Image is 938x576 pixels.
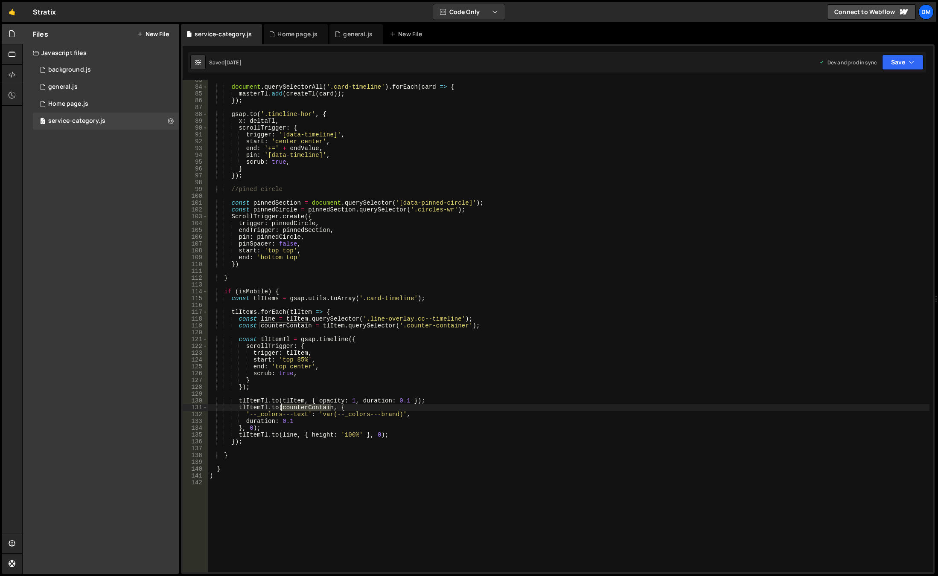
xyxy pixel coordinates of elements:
[183,138,208,145] div: 92
[183,391,208,397] div: 129
[183,261,208,268] div: 110
[433,4,505,20] button: Code Only
[183,466,208,472] div: 140
[882,55,923,70] button: Save
[183,479,208,486] div: 142
[183,240,208,247] div: 107
[183,200,208,206] div: 101
[183,322,208,329] div: 119
[183,84,208,90] div: 84
[183,288,208,295] div: 114
[183,425,208,431] div: 134
[183,336,208,343] div: 121
[183,213,208,220] div: 103
[183,206,208,213] div: 102
[183,281,208,288] div: 113
[918,4,934,20] a: Dm
[33,113,179,130] div: 16575/46945.js
[183,384,208,391] div: 128
[137,31,169,38] button: New File
[183,247,208,254] div: 108
[183,431,208,438] div: 135
[48,66,91,74] div: background.js
[183,220,208,227] div: 104
[183,411,208,418] div: 132
[183,165,208,172] div: 96
[183,159,208,165] div: 95
[23,44,179,61] div: Javascript files
[183,268,208,275] div: 111
[183,302,208,309] div: 116
[343,30,373,38] div: general.js
[183,234,208,240] div: 106
[183,295,208,302] div: 115
[224,59,242,66] div: [DATE]
[183,329,208,336] div: 120
[183,111,208,118] div: 88
[183,104,208,111] div: 87
[277,30,318,38] div: Home page.js
[183,77,208,84] div: 83
[183,377,208,384] div: 127
[2,2,23,22] a: 🤙
[183,152,208,159] div: 94
[183,118,208,124] div: 89
[183,315,208,322] div: 118
[48,100,88,108] div: Home page.js
[183,404,208,411] div: 131
[183,309,208,315] div: 117
[183,343,208,350] div: 122
[33,96,179,113] : 16575/45977.js
[40,119,45,125] span: 0
[183,172,208,179] div: 97
[183,124,208,131] div: 90
[390,30,425,38] div: New File
[33,29,48,39] h2: Files
[33,61,179,78] div: 16575/45066.js
[33,78,179,96] div: 16575/45802.js
[33,7,56,17] div: Stratix
[183,452,208,459] div: 138
[195,30,252,38] div: service-category.js
[48,83,78,91] div: general.js
[183,356,208,363] div: 124
[827,4,916,20] a: Connect to Webflow
[183,275,208,281] div: 112
[48,117,105,125] div: service-category.js
[183,227,208,234] div: 105
[183,186,208,193] div: 99
[183,438,208,445] div: 136
[183,363,208,370] div: 125
[183,350,208,356] div: 123
[183,459,208,466] div: 139
[183,179,208,186] div: 98
[183,418,208,425] div: 133
[183,193,208,200] div: 100
[819,59,877,66] div: Dev and prod in sync
[183,90,208,97] div: 85
[183,145,208,152] div: 93
[183,472,208,479] div: 141
[183,397,208,404] div: 130
[183,131,208,138] div: 91
[183,254,208,261] div: 109
[209,59,242,66] div: Saved
[183,97,208,104] div: 86
[183,370,208,377] div: 126
[183,445,208,452] div: 137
